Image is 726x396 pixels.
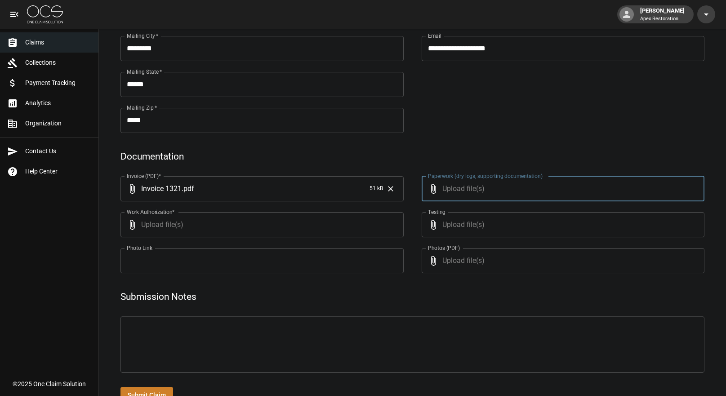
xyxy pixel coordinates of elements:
[428,172,543,180] label: Paperwork (dry logs, supporting documentation)
[25,38,91,47] span: Claims
[428,208,445,216] label: Testing
[25,98,91,108] span: Analytics
[25,78,91,88] span: Payment Tracking
[127,104,157,111] label: Mailing Zip
[442,248,681,273] span: Upload file(s)
[25,147,91,156] span: Contact Us
[640,15,685,23] p: Apex Restoration
[442,176,681,201] span: Upload file(s)
[25,58,91,67] span: Collections
[384,182,397,196] button: Clear
[141,212,379,237] span: Upload file(s)
[428,32,441,40] label: Email
[25,119,91,128] span: Organization
[141,183,182,194] span: Invoice 1321
[637,6,688,22] div: [PERSON_NAME]
[13,379,86,388] div: © 2025 One Claim Solution
[25,167,91,176] span: Help Center
[428,244,460,252] label: Photos (PDF)
[127,208,175,216] label: Work Authorization*
[182,183,194,194] span: . pdf
[127,172,161,180] label: Invoice (PDF)*
[127,68,162,76] label: Mailing State
[127,32,159,40] label: Mailing City
[127,244,152,252] label: Photo Link
[27,5,63,23] img: ocs-logo-white-transparent.png
[370,184,383,193] span: 51 kB
[442,212,681,237] span: Upload file(s)
[5,5,23,23] button: open drawer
